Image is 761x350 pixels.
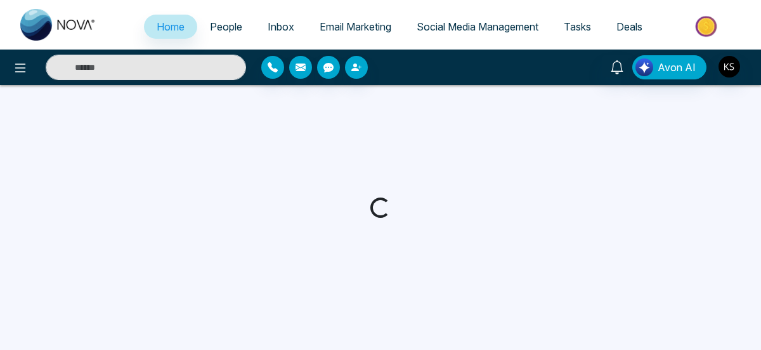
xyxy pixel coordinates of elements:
a: Email Marketing [307,15,404,39]
a: Deals [604,15,655,39]
img: Lead Flow [635,58,653,76]
span: Avon AI [658,60,696,75]
span: Home [157,20,185,33]
img: Market-place.gif [661,12,753,41]
span: People [210,20,242,33]
span: Tasks [564,20,591,33]
span: Deals [616,20,642,33]
img: Nova CRM Logo [20,9,96,41]
button: Avon AI [632,55,706,79]
span: Email Marketing [320,20,391,33]
img: User Avatar [719,56,740,77]
a: People [197,15,255,39]
a: Inbox [255,15,307,39]
a: Social Media Management [404,15,551,39]
span: Social Media Management [417,20,538,33]
a: Home [144,15,197,39]
span: Inbox [268,20,294,33]
a: Tasks [551,15,604,39]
